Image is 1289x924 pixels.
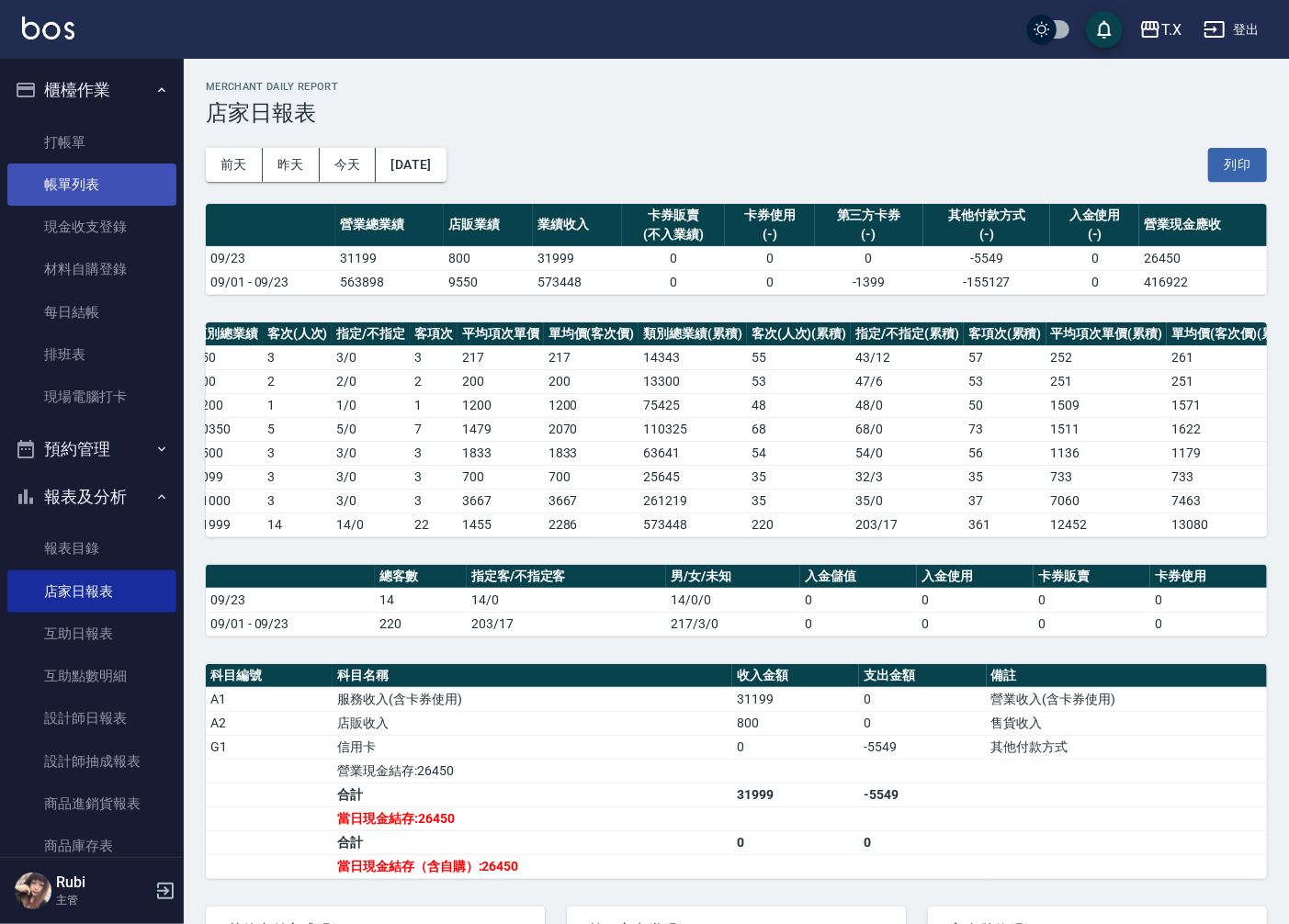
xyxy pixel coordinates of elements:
[964,345,1046,369] td: 57
[263,465,333,489] td: 3
[189,465,263,489] td: 2099
[410,513,458,536] td: 22
[7,825,176,867] a: 商品庫存表
[917,565,1034,589] th: 入金使用
[335,270,444,294] td: 563898
[859,783,986,806] td: -5549
[747,465,852,489] td: 35
[15,873,51,909] img: Person
[263,441,333,465] td: 3
[747,369,852,393] td: 53
[189,513,263,536] td: 31999
[1132,11,1189,49] button: T.X
[987,664,1267,688] th: 備註
[320,148,377,182] button: 今天
[458,417,544,441] td: 1479
[544,322,639,346] th: 單均價(客次價)
[1055,206,1135,225] div: 入金使用
[1086,11,1123,48] button: save
[458,322,544,346] th: 平均項次單價
[263,369,333,393] td: 2
[467,565,666,589] th: 指定客/不指定客
[747,345,852,369] td: 55
[444,246,533,270] td: 800
[666,612,800,636] td: 217/3/0
[410,417,458,441] td: 7
[410,489,458,513] td: 3
[458,465,544,489] td: 700
[458,441,544,465] td: 1833
[332,393,410,417] td: 1 / 0
[1161,18,1182,41] div: T.X
[376,148,446,182] button: [DATE]
[544,441,639,465] td: 1833
[851,369,964,393] td: 47 / 6
[851,417,964,441] td: 68 / 0
[747,513,852,536] td: 220
[444,204,533,247] th: 店販業績
[1046,369,1168,393] td: 251
[333,711,732,735] td: 店販收入
[544,393,639,417] td: 1200
[732,735,859,759] td: 0
[747,417,852,441] td: 68
[1034,565,1150,589] th: 卡券販賣
[923,270,1051,294] td: -155127
[851,322,964,346] th: 指定/不指定(累積)
[964,513,1046,536] td: 361
[666,588,800,612] td: 14/0/0
[729,206,809,225] div: 卡券使用
[622,246,725,270] td: 0
[1139,246,1267,270] td: 26450
[7,473,176,521] button: 報表及分析
[725,270,814,294] td: 0
[639,465,747,489] td: 25645
[533,246,622,270] td: 31999
[851,513,964,536] td: 203/17
[375,612,467,636] td: 220
[458,369,544,393] td: 200
[189,369,263,393] td: 400
[7,206,176,248] a: 現金收支登錄
[335,246,444,270] td: 31199
[1046,417,1168,441] td: 1511
[189,322,263,346] th: 類別總業績
[7,527,176,569] a: 報表目錄
[263,322,333,346] th: 客次(人次)
[333,830,732,854] td: 合計
[544,345,639,369] td: 217
[851,465,964,489] td: 32 / 3
[639,369,747,393] td: 13300
[533,270,622,294] td: 573448
[410,369,458,393] td: 2
[7,333,176,376] a: 排班表
[444,270,533,294] td: 9550
[1208,148,1267,182] button: 列印
[544,465,639,489] td: 700
[622,270,725,294] td: 0
[7,740,176,783] a: 設計師抽成報表
[263,393,333,417] td: 1
[820,206,919,225] div: 第三方卡券
[206,588,375,612] td: 09/23
[747,489,852,513] td: 35
[1139,204,1267,247] th: 營業現金應收
[189,345,263,369] td: 650
[627,225,720,244] div: (不入業績)
[332,513,410,536] td: 14/0
[732,830,859,854] td: 0
[332,441,410,465] td: 3 / 0
[1046,345,1168,369] td: 252
[263,417,333,441] td: 5
[206,81,1267,93] h2: Merchant Daily Report
[964,441,1046,465] td: 56
[332,345,410,369] td: 3 / 0
[917,612,1034,636] td: 0
[7,163,176,206] a: 帳單列表
[206,735,333,759] td: G1
[332,465,410,489] td: 3 / 0
[206,711,333,735] td: A2
[820,225,919,244] div: (-)
[859,830,986,854] td: 0
[732,711,859,735] td: 800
